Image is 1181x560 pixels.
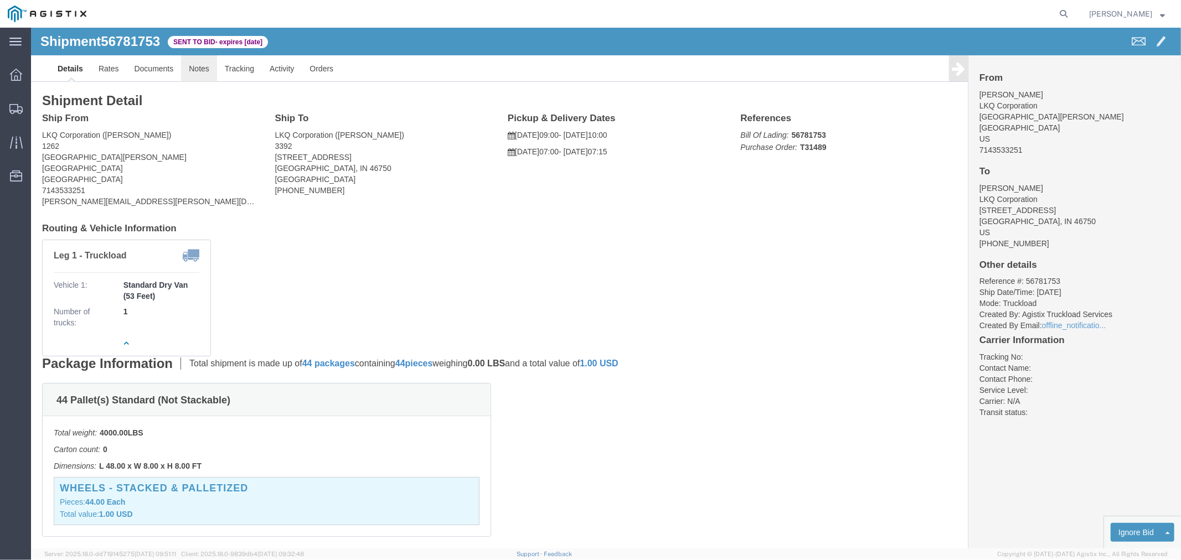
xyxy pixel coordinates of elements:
a: Support [517,551,544,557]
a: Feedback [544,551,572,557]
img: logo [8,6,86,22]
span: [DATE] 09:32:48 [257,551,304,557]
span: Andy Schwimmer [1089,8,1152,20]
button: [PERSON_NAME] [1089,7,1165,20]
span: Copyright © [DATE]-[DATE] Agistix Inc., All Rights Reserved [997,549,1168,559]
iframe: FS Legacy Container [31,28,1181,548]
span: Server: 2025.18.0-dd719145275 [44,551,176,557]
span: [DATE] 09:51:11 [135,551,176,557]
span: Client: 2025.18.0-9839db4 [181,551,304,557]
